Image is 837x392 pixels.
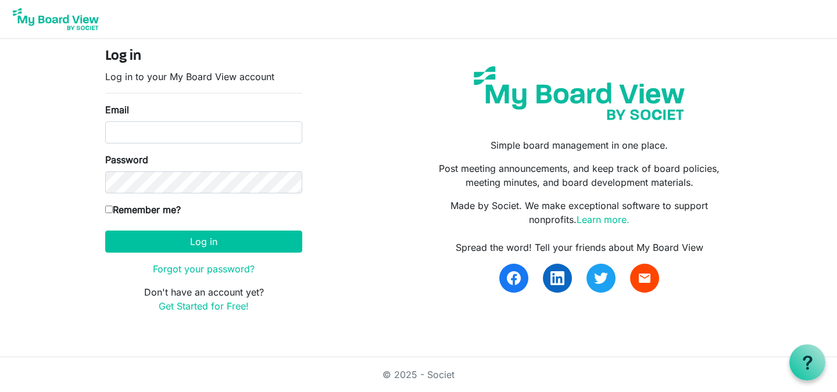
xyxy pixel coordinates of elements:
p: Post meeting announcements, and keep track of board policies, meeting minutes, and board developm... [427,161,732,189]
input: Remember me? [105,206,113,213]
span: email [638,271,652,285]
label: Password [105,153,148,167]
a: © 2025 - Societ [382,369,455,380]
button: Log in [105,231,302,253]
img: linkedin.svg [550,271,564,285]
a: email [630,264,659,293]
img: my-board-view-societ.svg [465,57,693,129]
p: Made by Societ. We make exceptional software to support nonprofits. [427,199,732,226]
img: My Board View Logo [9,5,102,34]
p: Simple board management in one place. [427,138,732,152]
p: Don't have an account yet? [105,285,302,313]
a: Get Started for Free! [159,300,249,312]
p: Log in to your My Board View account [105,70,302,84]
h4: Log in [105,48,302,65]
label: Remember me? [105,203,181,217]
img: twitter.svg [594,271,608,285]
div: Spread the word! Tell your friends about My Board View [427,240,732,254]
img: facebook.svg [507,271,521,285]
a: Forgot your password? [153,263,255,275]
label: Email [105,103,129,117]
a: Learn more. [577,214,629,225]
